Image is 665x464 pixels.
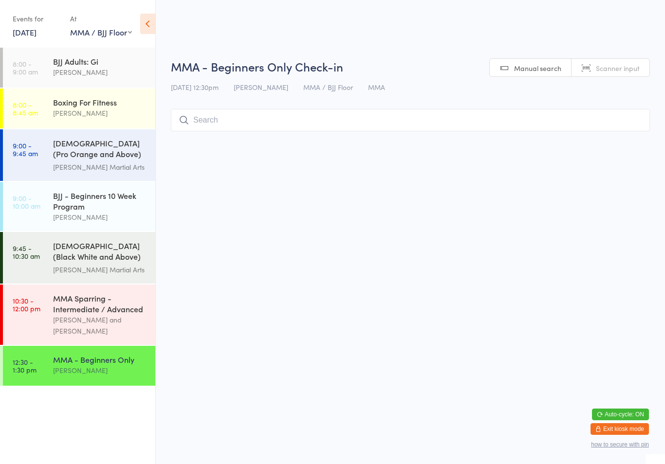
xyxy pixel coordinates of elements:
[53,293,147,314] div: MMA Sparring - Intermediate / Advanced
[13,27,37,37] a: [DATE]
[3,89,155,128] a: 8:00 -8:45 amBoxing For Fitness[PERSON_NAME]
[591,423,649,435] button: Exit kiosk mode
[13,101,38,116] time: 8:00 - 8:45 am
[3,48,155,88] a: 8:00 -9:00 amBJJ Adults: Gi[PERSON_NAME]
[368,82,385,92] span: MMA
[70,27,132,37] div: MMA / BJJ Floor
[70,11,132,27] div: At
[53,107,147,119] div: [PERSON_NAME]
[3,346,155,386] a: 12:30 -1:30 pmMMA - Beginners Only[PERSON_NAME]
[171,58,650,74] h2: MMA - Beginners Only Check-in
[53,212,147,223] div: [PERSON_NAME]
[53,354,147,365] div: MMA - Beginners Only
[13,194,40,210] time: 9:00 - 10:00 am
[234,82,288,92] span: [PERSON_NAME]
[13,297,40,312] time: 10:30 - 12:00 pm
[591,441,649,448] button: how to secure with pin
[13,11,60,27] div: Events for
[592,409,649,420] button: Auto-cycle: ON
[3,232,155,284] a: 9:45 -10:30 am[DEMOGRAPHIC_DATA] (Black White and Above) Freestyle Martial ...[PERSON_NAME] Marti...
[13,60,38,75] time: 8:00 - 9:00 am
[171,82,219,92] span: [DATE] 12:30pm
[3,129,155,181] a: 9:00 -9:45 am[DEMOGRAPHIC_DATA] (Pro Orange and Above) Freestyle Martial Art...[PERSON_NAME] Mart...
[3,182,155,231] a: 9:00 -10:00 amBJJ - Beginners 10 Week Program[PERSON_NAME]
[53,365,147,376] div: [PERSON_NAME]
[53,264,147,275] div: [PERSON_NAME] Martial Arts
[53,240,147,264] div: [DEMOGRAPHIC_DATA] (Black White and Above) Freestyle Martial ...
[53,67,147,78] div: [PERSON_NAME]
[13,142,38,157] time: 9:00 - 9:45 am
[53,138,147,161] div: [DEMOGRAPHIC_DATA] (Pro Orange and Above) Freestyle Martial Art...
[171,109,650,131] input: Search
[53,314,147,337] div: [PERSON_NAME] and [PERSON_NAME]
[53,56,147,67] div: BJJ Adults: Gi
[53,190,147,212] div: BJJ - Beginners 10 Week Program
[3,285,155,345] a: 10:30 -12:00 pmMMA Sparring - Intermediate / Advanced[PERSON_NAME] and [PERSON_NAME]
[13,358,37,374] time: 12:30 - 1:30 pm
[53,97,147,107] div: Boxing For Fitness
[596,63,640,73] span: Scanner input
[53,161,147,173] div: [PERSON_NAME] Martial Arts
[514,63,561,73] span: Manual search
[303,82,353,92] span: MMA / BJJ Floor
[13,244,40,260] time: 9:45 - 10:30 am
